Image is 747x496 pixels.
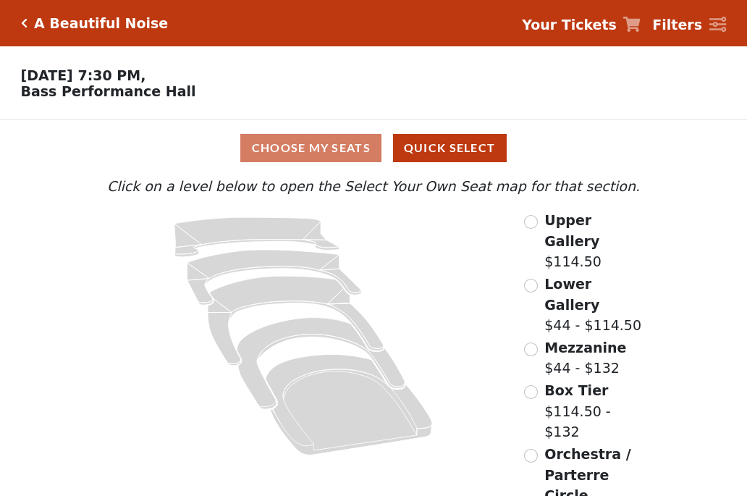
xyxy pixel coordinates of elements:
[544,380,643,442] label: $114.50 - $132
[522,17,617,33] strong: Your Tickets
[544,276,599,313] span: Lower Gallery
[104,176,643,197] p: Click on a level below to open the Select Your Own Seat map for that section.
[544,382,608,398] span: Box Tier
[34,15,168,32] h5: A Beautiful Noise
[544,212,599,249] span: Upper Gallery
[652,14,726,35] a: Filters
[652,17,702,33] strong: Filters
[393,134,507,162] button: Quick Select
[544,274,643,336] label: $44 - $114.50
[187,250,362,305] path: Lower Gallery - Seats Available: 41
[174,217,339,257] path: Upper Gallery - Seats Available: 275
[522,14,641,35] a: Your Tickets
[266,355,433,455] path: Orchestra / Parterre Circle - Seats Available: 14
[544,340,626,356] span: Mezzanine
[21,18,28,28] a: Click here to go back to filters
[544,337,626,379] label: $44 - $132
[544,210,643,272] label: $114.50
